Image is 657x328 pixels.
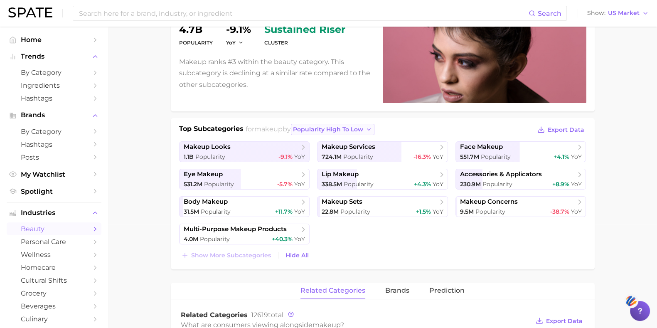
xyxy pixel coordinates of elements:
span: Home [21,36,87,44]
span: Prediction [429,287,465,294]
span: Show [587,11,605,15]
span: Show more subcategories [191,252,271,259]
span: 230.9m [460,180,481,188]
span: +1.5% [416,208,431,215]
span: grocery [21,289,87,297]
a: cultural shifts [7,274,101,287]
a: Hashtags [7,92,101,105]
button: Export Data [535,124,586,136]
span: 22.8m [322,208,339,215]
span: makeup sets [322,198,362,206]
span: YoY [294,235,305,243]
span: YoY [571,208,581,215]
span: YoY [433,180,443,188]
span: YoY [571,153,581,160]
p: Makeup ranks #3 within the beauty category. This subcategory is declining at a similar rate compa... [179,56,373,90]
span: sustained riser [264,25,345,35]
a: makeup services724.1m Popularity-16.3% YoY [317,141,448,162]
a: wellness [7,248,101,261]
span: Industries [21,209,87,217]
span: 31.5m [184,208,199,215]
span: YoY [294,208,305,215]
span: culinary [21,315,87,323]
span: YoY [433,153,443,160]
button: Trends [7,50,101,63]
h1: Top Subcategories [179,124,244,136]
span: 724.1m [322,153,342,160]
span: YoY [226,39,236,46]
span: YoY [294,153,305,160]
span: Hashtags [21,141,87,148]
img: svg+xml;base64,PHN2ZyB3aWR0aD0iNDQiIGhlaWdodD0iNDQiIHZpZXdCb3g9IjAgMCA0NCA0NCIgZmlsbD0ibm9uZSIgeG... [624,293,638,308]
span: Brands [21,111,87,119]
a: beauty [7,222,101,235]
a: Posts [7,151,101,164]
button: Show more subcategories [179,249,273,261]
button: popularity high to low [291,124,374,135]
a: Spotlight [7,185,101,198]
span: Popularity [340,208,370,215]
button: Brands [7,109,101,121]
span: Related Categories [181,311,248,319]
a: body makeup31.5m Popularity+11.7% YoY [179,196,310,217]
span: YoY [294,180,305,188]
span: beverages [21,302,87,310]
input: Search here for a brand, industry, or ingredient [78,6,529,20]
span: Popularity [482,180,512,188]
span: Popularity [475,208,505,215]
span: 338.5m [322,180,342,188]
span: Popularity [481,153,511,160]
span: by Category [21,69,87,76]
span: 12619 [251,311,268,319]
a: by Category [7,125,101,138]
a: culinary [7,313,101,326]
a: Ingredients [7,79,101,92]
span: +40.3% [272,235,293,243]
span: body makeup [184,198,228,206]
span: homecare [21,264,87,271]
span: +4.3% [414,180,431,188]
span: makeup concerns [460,198,518,206]
a: My Watchlist [7,168,101,181]
a: by Category [7,66,101,79]
a: grocery [7,287,101,300]
span: total [251,311,283,319]
span: eye makeup [184,170,223,178]
dt: Popularity [179,38,213,48]
span: YoY [571,180,581,188]
span: Popularity [195,153,225,160]
span: popularity high to low [293,126,363,133]
button: Hide All [283,250,311,261]
a: multi-purpose makeup products4.0m Popularity+40.3% YoY [179,224,310,244]
dd: 4.7b [179,25,213,35]
dd: -9.1% [226,25,251,35]
a: eye makeup531.2m Popularity-5.7% YoY [179,169,310,190]
span: 4.0m [184,235,198,243]
span: brands [385,287,409,294]
span: by Category [21,128,87,136]
span: Popularity [344,180,374,188]
span: -9.1% [278,153,293,160]
span: Trends [21,53,87,60]
span: cultural shifts [21,276,87,284]
span: My Watchlist [21,170,87,178]
span: personal care [21,238,87,246]
button: Industries [7,207,101,219]
span: 531.2m [184,180,202,188]
a: Hashtags [7,138,101,151]
a: Home [7,33,101,46]
span: US Market [608,11,640,15]
a: face makeup551.7m Popularity+4.1% YoY [455,141,586,162]
img: SPATE [8,7,52,17]
span: Popularity [343,153,373,160]
span: lip makeup [322,170,359,178]
span: Search [538,10,561,17]
span: YoY [433,208,443,215]
span: face makeup [460,143,503,151]
a: accessories & applicators230.9m Popularity+8.9% YoY [455,169,586,190]
span: for by [246,125,374,133]
span: Hide All [285,252,309,259]
span: makeup looks [184,143,231,151]
span: Popularity [204,180,234,188]
button: ShowUS Market [585,8,651,19]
